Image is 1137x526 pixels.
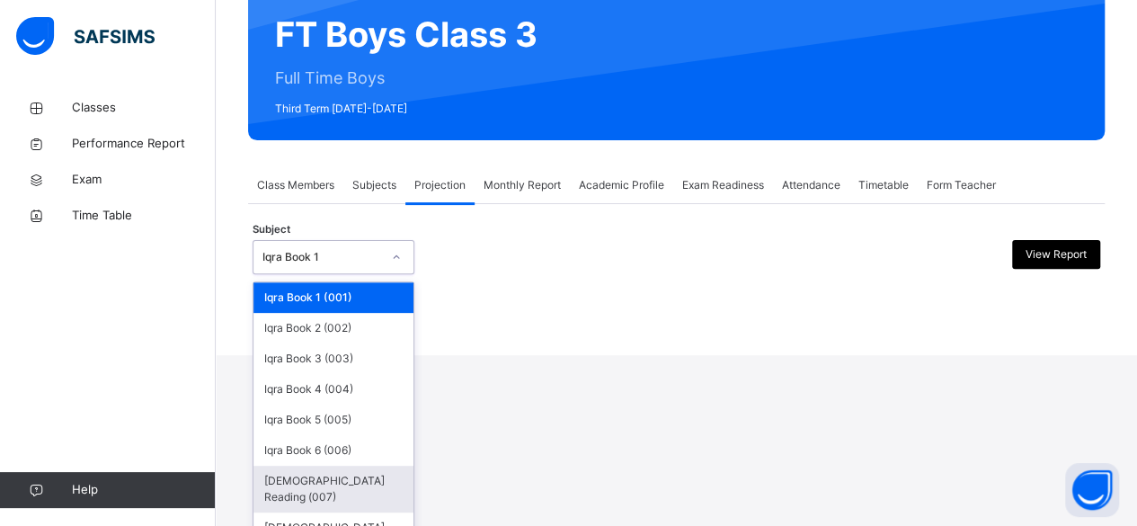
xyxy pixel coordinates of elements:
span: Class Members [257,177,334,193]
span: Monthly Report [484,177,561,193]
span: View Report [1026,246,1087,263]
span: Academic Profile [579,177,664,193]
span: Exam [72,171,216,189]
span: Subject [253,222,290,237]
div: Iqra Book 6 (006) [253,435,413,466]
span: Form Teacher [927,177,996,193]
span: Projection [414,177,466,193]
div: Iqra Book 4 (004) [253,374,413,405]
span: Subjects [352,177,396,193]
div: [DEMOGRAPHIC_DATA] Reading (007) [253,466,413,513]
div: Iqra Book 1 [262,249,381,265]
button: Open asap [1065,463,1119,517]
div: Iqra Book 1 (001) [253,282,413,313]
span: Time Table [72,207,216,225]
span: Help [72,481,215,499]
span: Timetable [858,177,909,193]
span: Third Term [DATE]-[DATE] [275,101,537,117]
div: Iqra Book 3 (003) [253,343,413,374]
div: Iqra Book 5 (005) [253,405,413,435]
img: safsims [16,17,155,55]
div: Iqra Book 2 (002) [253,313,413,343]
span: Performance Report [72,135,216,153]
span: Classes [72,99,216,117]
span: Attendance [782,177,840,193]
span: Exam Readiness [682,177,764,193]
